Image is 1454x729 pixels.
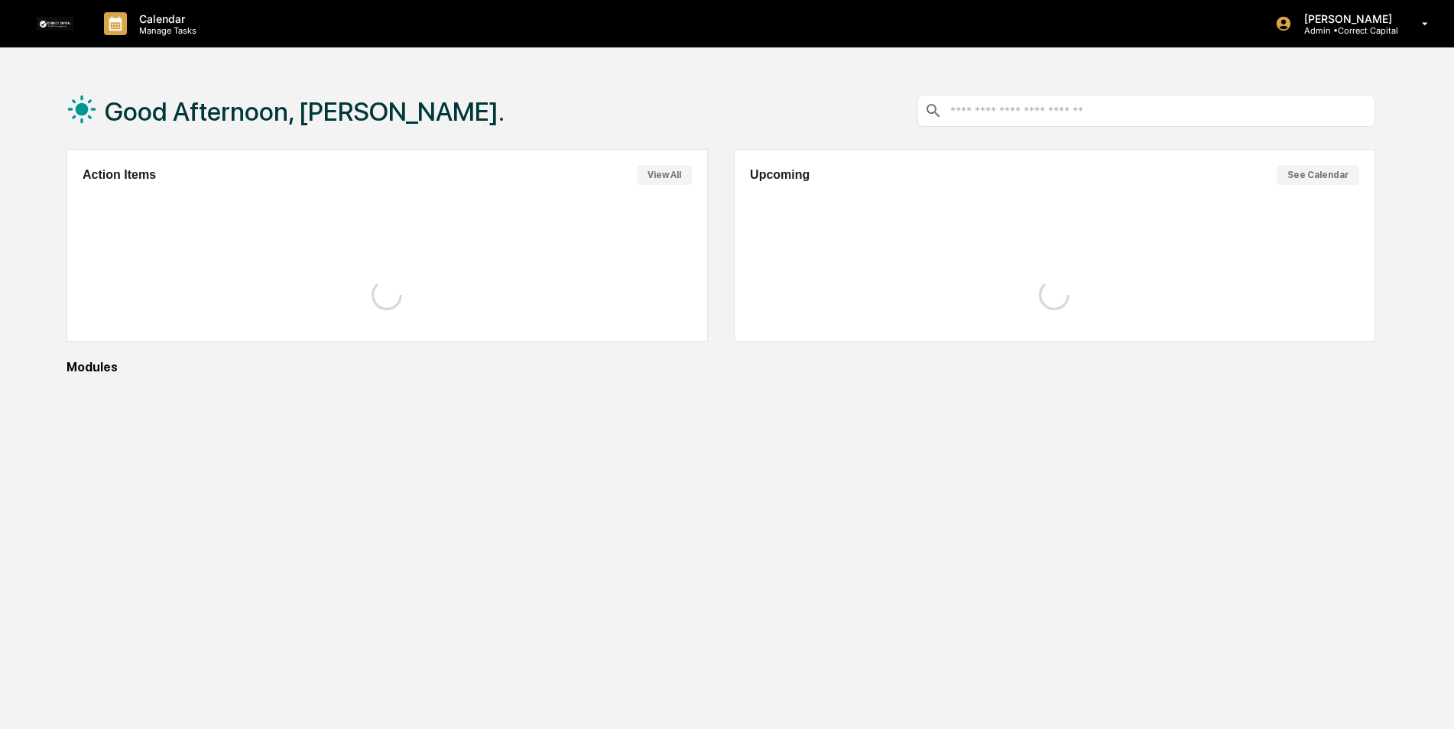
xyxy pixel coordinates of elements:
[637,165,692,185] button: View All
[127,25,204,36] p: Manage Tasks
[750,168,810,182] h2: Upcoming
[1292,12,1400,25] p: [PERSON_NAME]
[67,360,1375,374] div: Modules
[83,168,156,182] h2: Action Items
[127,12,204,25] p: Calendar
[1277,165,1359,185] button: See Calendar
[105,96,505,127] h1: Good Afternoon, [PERSON_NAME].
[37,17,73,31] img: logo
[1292,25,1400,36] p: Admin • Correct Capital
